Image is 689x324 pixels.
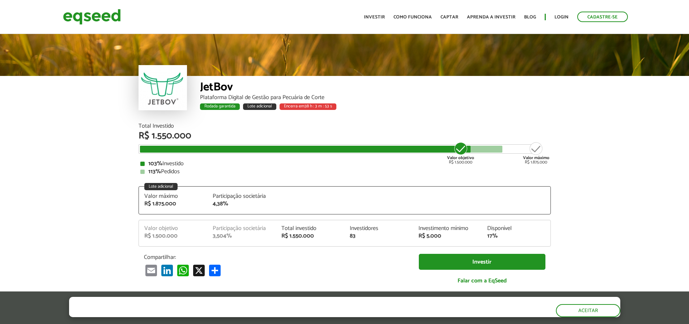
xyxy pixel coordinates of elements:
a: Aprenda a investir [467,15,515,20]
a: WhatsApp [176,264,190,276]
div: Investido [140,161,549,167]
div: R$ 1.500.000 [144,233,202,239]
a: LinkedIn [160,264,174,276]
a: Login [554,15,569,20]
div: R$ 5.000 [418,233,476,239]
a: Blog [524,15,536,20]
a: Captar [441,15,458,20]
div: Participação societária [213,193,271,199]
strong: Valor objetivo [447,154,474,161]
div: R$ 1.875.000 [523,141,549,165]
a: política de privacidade e de cookies [165,311,248,317]
div: Valor objetivo [144,226,202,231]
a: Investir [364,15,385,20]
a: X [192,264,206,276]
strong: Valor máximo [523,154,549,161]
div: 83 [350,233,408,239]
div: Valor máximo [144,193,202,199]
a: Share [208,264,222,276]
div: R$ 1.550.000 [281,233,339,239]
div: 4,38% [213,201,271,207]
div: Pedidos [140,169,549,175]
div: Lote adicional [243,103,276,110]
strong: 113% [148,167,161,176]
div: 3,504% [213,233,271,239]
a: Email [144,264,158,276]
div: Encerra em [280,103,336,110]
div: Plataforma Digital de Gestão para Pecuária de Corte [200,95,551,101]
div: Lote adicional [144,183,178,190]
a: Falar com a EqSeed [419,273,545,288]
span: 38 h : 3 m : 53 s [305,103,332,110]
div: JetBov [200,81,551,95]
div: Total investido [281,226,339,231]
div: R$ 1.500.000 [447,141,474,165]
div: 17% [487,233,545,239]
a: Investir [419,254,545,270]
a: Como funciona [394,15,432,20]
h5: O site da EqSeed utiliza cookies para melhorar sua navegação. [69,297,331,308]
img: EqSeed [63,7,121,26]
div: R$ 1.875.000 [144,201,202,207]
div: Investidores [350,226,408,231]
div: Participação societária [213,226,271,231]
strong: 103% [148,159,162,169]
p: Ao clicar em "aceitar", você aceita nossa . [69,310,331,317]
p: Compartilhar: [144,254,408,261]
div: Disponível [487,226,545,231]
div: Rodada garantida [200,103,240,110]
div: Total Investido [139,123,551,129]
div: R$ 1.550.000 [139,131,551,141]
a: Cadastre-se [577,12,628,22]
div: Investimento mínimo [418,226,476,231]
button: Aceitar [556,304,620,317]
